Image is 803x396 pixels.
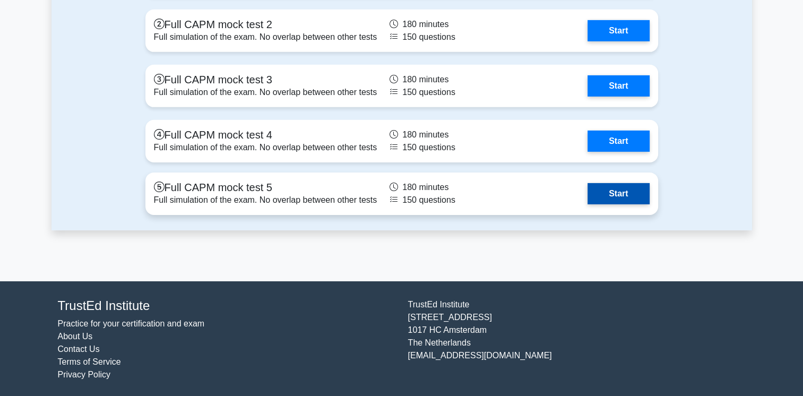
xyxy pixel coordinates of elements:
a: Start [588,183,649,204]
div: TrustEd Institute [STREET_ADDRESS] 1017 HC Amsterdam The Netherlands [EMAIL_ADDRESS][DOMAIN_NAME] [402,298,752,382]
a: Practice for your certification and exam [58,319,205,328]
a: About Us [58,332,93,341]
h4: TrustEd Institute [58,298,395,314]
a: Start [588,75,649,97]
a: Start [588,131,649,152]
a: Terms of Service [58,357,121,366]
a: Start [588,20,649,41]
a: Privacy Policy [58,370,111,379]
a: Contact Us [58,345,100,354]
